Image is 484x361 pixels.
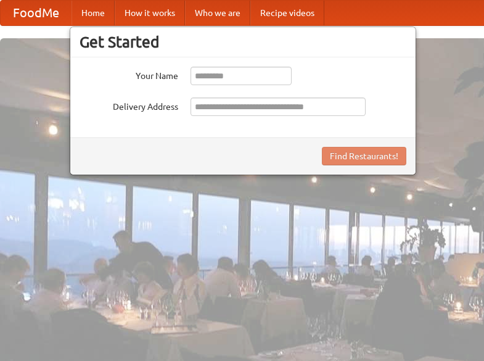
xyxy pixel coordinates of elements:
[115,1,185,25] a: How it works
[72,1,115,25] a: Home
[1,1,72,25] a: FoodMe
[185,1,250,25] a: Who we are
[80,98,178,113] label: Delivery Address
[80,67,178,82] label: Your Name
[250,1,324,25] a: Recipe videos
[322,147,406,165] button: Find Restaurants!
[80,33,406,51] h3: Get Started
